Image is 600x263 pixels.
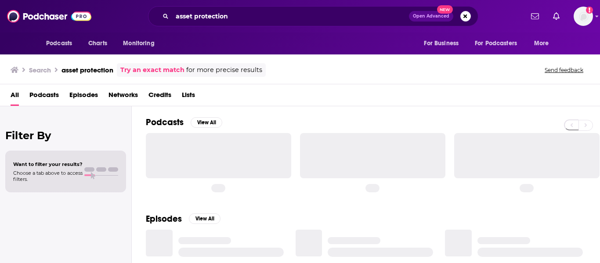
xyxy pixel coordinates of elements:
a: All [11,88,19,106]
a: Podcasts [29,88,59,106]
img: Podchaser - Follow, Share and Rate Podcasts [7,8,91,25]
a: PodcastsView All [146,117,222,128]
h2: Podcasts [146,117,184,128]
button: open menu [528,35,560,52]
button: Open AdvancedNew [409,11,453,22]
span: Open Advanced [413,14,449,18]
a: Show notifications dropdown [528,9,542,24]
div: Search podcasts, credits, & more... [148,6,478,26]
button: Send feedback [542,66,586,74]
a: EpisodesView All [146,213,220,224]
button: open menu [418,35,470,52]
a: Episodes [69,88,98,106]
h2: Episodes [146,213,182,224]
a: Networks [108,88,138,106]
span: New [437,5,453,14]
span: for more precise results [186,65,262,75]
button: View All [191,117,222,128]
img: User Profile [574,7,593,26]
button: View All [189,213,220,224]
button: open menu [40,35,83,52]
span: Choose a tab above to access filters. [13,170,83,182]
span: Monitoring [123,37,154,50]
button: open menu [469,35,530,52]
h3: asset protection [61,66,113,74]
span: Podcasts [46,37,72,50]
a: Try an exact match [120,65,184,75]
button: open menu [117,35,166,52]
h2: Filter By [5,129,126,142]
a: Show notifications dropdown [549,9,563,24]
span: More [534,37,549,50]
a: Lists [182,88,195,106]
span: Logged in as MattieVG [574,7,593,26]
span: Charts [88,37,107,50]
button: Show profile menu [574,7,593,26]
a: Charts [83,35,112,52]
a: Credits [148,88,171,106]
h3: Search [29,66,51,74]
span: Want to filter your results? [13,161,83,167]
span: For Podcasters [475,37,517,50]
svg: Add a profile image [586,7,593,14]
input: Search podcasts, credits, & more... [172,9,409,23]
span: For Business [424,37,459,50]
